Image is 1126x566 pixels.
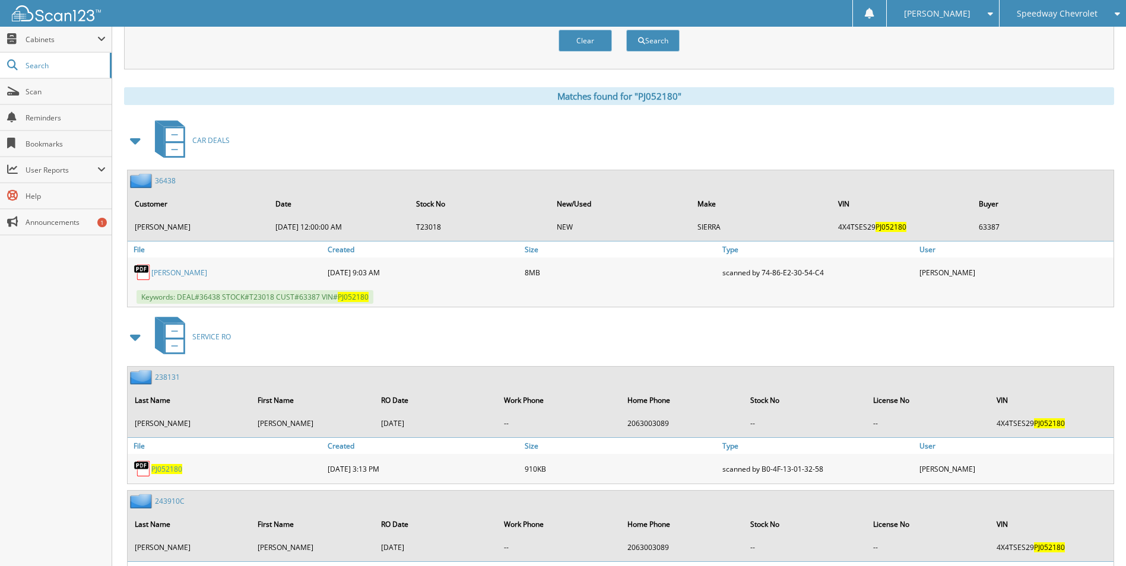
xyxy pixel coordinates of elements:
th: License No [867,388,989,412]
span: User Reports [26,165,97,175]
img: folder2.png [130,370,155,384]
td: -- [867,414,989,433]
span: Search [26,61,104,71]
th: Stock No [410,192,550,216]
span: Reminders [26,113,106,123]
a: Size [522,241,719,257]
span: SERVICE RO [192,332,231,342]
span: PJ052180 [1034,542,1065,552]
a: 238131 [155,372,180,382]
a: Created [325,241,522,257]
a: File [128,241,325,257]
th: Stock No [744,512,866,536]
span: Bookmarks [26,139,106,149]
span: Scan [26,87,106,97]
th: Home Phone [621,388,743,412]
th: Work Phone [498,512,620,536]
a: 243910C [155,496,185,506]
span: PJ052180 [338,292,369,302]
button: Search [626,30,680,52]
div: [PERSON_NAME] [916,457,1114,481]
td: 4X4TSES29 [832,217,972,237]
th: Work Phone [498,388,620,412]
div: scanned by 74-86-E2-30-54-C4 [719,260,916,284]
img: folder2.png [130,494,155,508]
div: [PERSON_NAME] [916,260,1114,284]
td: T23018 [410,217,550,237]
td: [PERSON_NAME] [129,538,250,557]
img: PDF.png [134,460,151,478]
a: User [916,241,1114,257]
td: -- [498,414,620,433]
td: [DATE] [375,414,497,433]
th: First Name [252,512,373,536]
span: PJ052180 [1034,418,1065,428]
td: -- [744,414,866,433]
span: CAR DEALS [192,135,230,145]
a: PJ052180 [151,464,182,474]
a: Created [325,438,522,454]
td: [PERSON_NAME] [129,414,250,433]
th: Stock No [744,388,866,412]
td: -- [498,538,620,557]
th: VIN [832,192,972,216]
th: Last Name [129,388,250,412]
th: Customer [129,192,268,216]
img: folder2.png [130,173,155,188]
span: Keywords: DEAL#36438 STOCK#T23018 CUST#63387 VIN# [137,290,373,304]
td: [PERSON_NAME] [129,217,268,237]
a: Size [522,438,719,454]
div: Matches found for "PJ052180" [124,87,1114,105]
td: -- [744,538,866,557]
div: 8MB [522,260,719,284]
a: User [916,438,1114,454]
th: New/Used [551,192,690,216]
span: Announcements [26,217,106,227]
th: Last Name [129,512,250,536]
td: -- [867,538,989,557]
th: First Name [252,388,373,412]
div: 1 [97,218,107,227]
th: VIN [991,512,1112,536]
td: 2063003089 [621,538,743,557]
a: Type [719,241,916,257]
img: PDF.png [134,263,151,281]
td: [PERSON_NAME] [252,538,373,557]
th: Date [269,192,409,216]
th: Home Phone [621,512,743,536]
th: RO Date [375,388,497,412]
td: 4X4TSES29 [991,538,1112,557]
td: NEW [551,217,690,237]
td: 63387 [973,217,1112,237]
span: Speedway Chevrolet [1017,10,1098,17]
td: 2063003089 [621,414,743,433]
div: scanned by B0-4F-13-01-32-58 [719,457,916,481]
td: SIERRA [692,217,831,237]
div: 910KB [522,457,719,481]
a: [PERSON_NAME] [151,268,207,278]
div: [DATE] 3:13 PM [325,457,522,481]
th: RO Date [375,512,497,536]
td: [DATE] [375,538,497,557]
td: 4X4TSES29 [991,414,1112,433]
th: Make [692,192,831,216]
div: [DATE] 9:03 AM [325,260,522,284]
img: scan123-logo-white.svg [12,5,101,21]
a: File [128,438,325,454]
button: Clear [559,30,612,52]
th: VIN [991,388,1112,412]
td: [DATE] 12:00:00 AM [269,217,409,237]
span: PJ052180 [876,222,906,232]
a: Type [719,438,916,454]
td: [PERSON_NAME] [252,414,373,433]
span: Help [26,191,106,201]
iframe: Chat Widget [1067,509,1126,566]
th: License No [867,512,989,536]
a: SERVICE RO [148,313,231,360]
span: Cabinets [26,34,97,44]
span: [PERSON_NAME] [904,10,970,17]
th: Buyer [973,192,1112,216]
a: CAR DEALS [148,117,230,164]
